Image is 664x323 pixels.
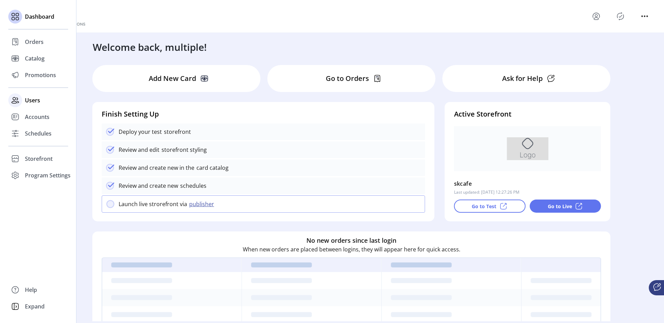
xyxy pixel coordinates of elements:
[326,73,369,84] p: Go to Orders
[25,12,54,21] span: Dashboard
[454,178,472,189] p: skcafe
[25,155,53,163] span: Storefront
[25,71,56,79] span: Promotions
[243,245,460,253] p: When new orders are placed between logins, they will appear here for quick access.
[25,171,71,179] span: Program Settings
[119,146,159,154] p: Review and edit
[25,286,37,294] span: Help
[306,236,396,245] h6: No new orders since last login
[591,11,602,22] button: menu
[194,164,229,172] p: card catalog
[178,182,206,190] p: schedules
[548,203,572,210] p: Go to Live
[187,200,218,208] button: publisher
[119,200,187,208] p: Launch live strorefront via
[102,109,425,119] h4: Finish Setting Up
[119,182,178,190] p: Review and create new
[25,38,44,46] span: Orders
[25,96,40,104] span: Users
[25,113,49,121] span: Accounts
[639,11,650,22] button: menu
[502,73,543,84] p: Ask for Help
[93,40,207,54] h3: Welcome back, multiple!
[25,54,45,63] span: Catalog
[119,164,194,172] p: Review and create new in the
[119,128,162,136] p: Deploy your test
[25,129,52,138] span: Schedules
[472,203,496,210] p: Go to Test
[149,73,196,84] p: Add New Card
[454,109,601,119] h4: Active Storefront
[25,302,45,311] span: Expand
[615,11,626,22] button: Publisher Panel
[162,128,191,136] p: storefront
[454,189,519,195] p: Last updated: [DATE] 12:27:26 PM
[159,146,207,154] p: storefront styling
